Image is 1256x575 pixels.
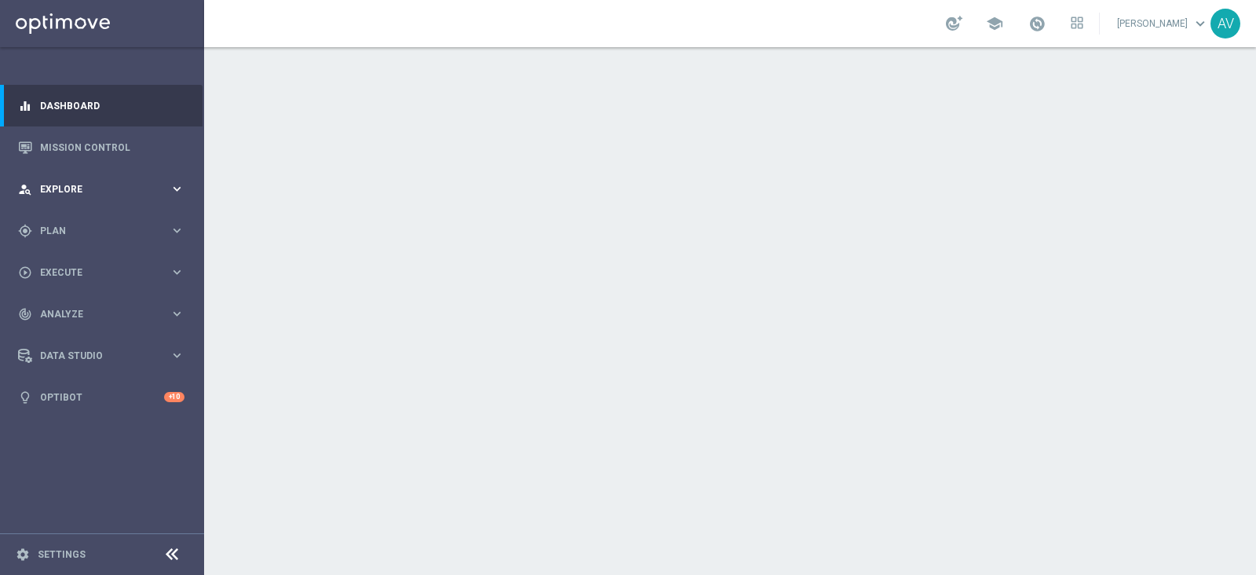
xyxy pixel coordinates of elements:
div: Explore [18,182,170,196]
i: keyboard_arrow_right [170,348,184,363]
button: gps_fixed Plan keyboard_arrow_right [17,225,185,237]
span: Execute [40,268,170,277]
button: lightbulb Optibot +10 [17,391,185,404]
i: track_changes [18,307,32,321]
button: equalizer Dashboard [17,100,185,112]
span: Plan [40,226,170,236]
a: Dashboard [40,85,184,126]
i: keyboard_arrow_right [170,181,184,196]
i: play_circle_outline [18,266,32,280]
div: +10 [164,392,184,402]
i: settings [16,548,30,562]
span: Data Studio [40,351,170,361]
i: lightbulb [18,390,32,405]
button: track_changes Analyze keyboard_arrow_right [17,308,185,320]
div: Analyze [18,307,170,321]
div: Optibot [18,376,184,418]
a: [PERSON_NAME]keyboard_arrow_down [1115,12,1210,35]
div: Dashboard [18,85,184,126]
div: AV [1210,9,1240,38]
div: Mission Control [18,126,184,168]
i: keyboard_arrow_right [170,265,184,280]
a: Settings [38,550,86,559]
div: Data Studio [18,349,170,363]
button: Mission Control [17,141,185,154]
span: keyboard_arrow_down [1192,15,1209,32]
i: keyboard_arrow_right [170,223,184,238]
button: Data Studio keyboard_arrow_right [17,350,185,362]
a: Optibot [40,376,164,418]
span: Explore [40,185,170,194]
span: school [986,15,1003,32]
a: Mission Control [40,126,184,168]
span: Analyze [40,309,170,319]
button: play_circle_outline Execute keyboard_arrow_right [17,266,185,279]
i: equalizer [18,99,32,113]
button: person_search Explore keyboard_arrow_right [17,183,185,196]
i: person_search [18,182,32,196]
i: keyboard_arrow_right [170,306,184,321]
div: Plan [18,224,170,238]
div: Execute [18,266,170,280]
i: gps_fixed [18,224,32,238]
